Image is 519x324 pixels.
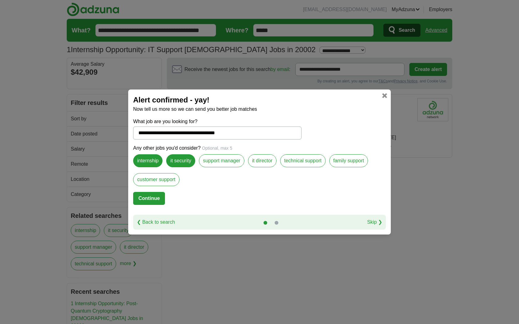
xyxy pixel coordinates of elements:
a: Skip ❯ [367,218,382,226]
h2: Alert confirmed - yay! [133,94,386,106]
p: Any other jobs you'd consider? [133,144,386,152]
label: it director [248,154,276,167]
label: internship [133,154,162,167]
button: Continue [133,192,165,205]
p: Now tell us more so we can send you better job matches [133,106,386,113]
label: customer support [133,173,179,186]
a: ❮ Back to search [137,218,175,226]
label: it security [166,154,195,167]
label: family support [329,154,368,167]
label: support manager [199,154,244,167]
label: technical support [280,154,326,167]
span: Optional, max 5 [202,146,232,151]
label: What job are you looking for? [133,118,302,125]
